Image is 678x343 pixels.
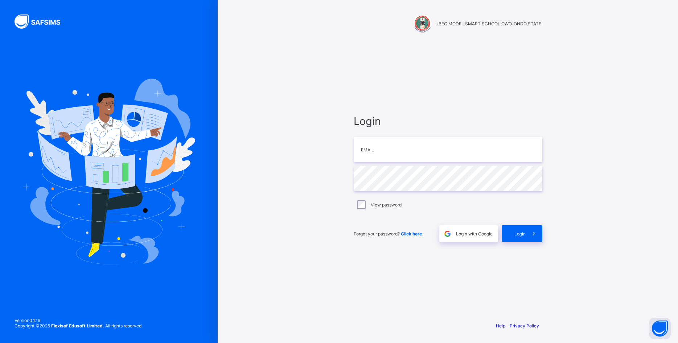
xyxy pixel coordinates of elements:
strong: Flexisaf Edusoft Limited. [51,323,104,329]
span: Login with Google [456,231,493,237]
span: UBEC MODEL SMART SCHOOL OWO, ONDO STATE. [435,21,542,26]
a: Click here [401,231,422,237]
span: Login [514,231,526,237]
label: View password [371,202,402,208]
img: SAFSIMS Logo [15,14,69,29]
a: Privacy Policy [510,323,539,329]
span: Login [354,115,542,127]
img: google.396cfc9801f0270233282035f929180a.svg [443,230,452,238]
span: Version 0.1.19 [15,318,143,323]
a: Help [496,323,505,329]
img: Hero Image [22,79,195,264]
span: Copyright © 2025 All rights reserved. [15,323,143,329]
span: Forgot your password? [354,231,422,237]
button: Open asap [649,318,671,339]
